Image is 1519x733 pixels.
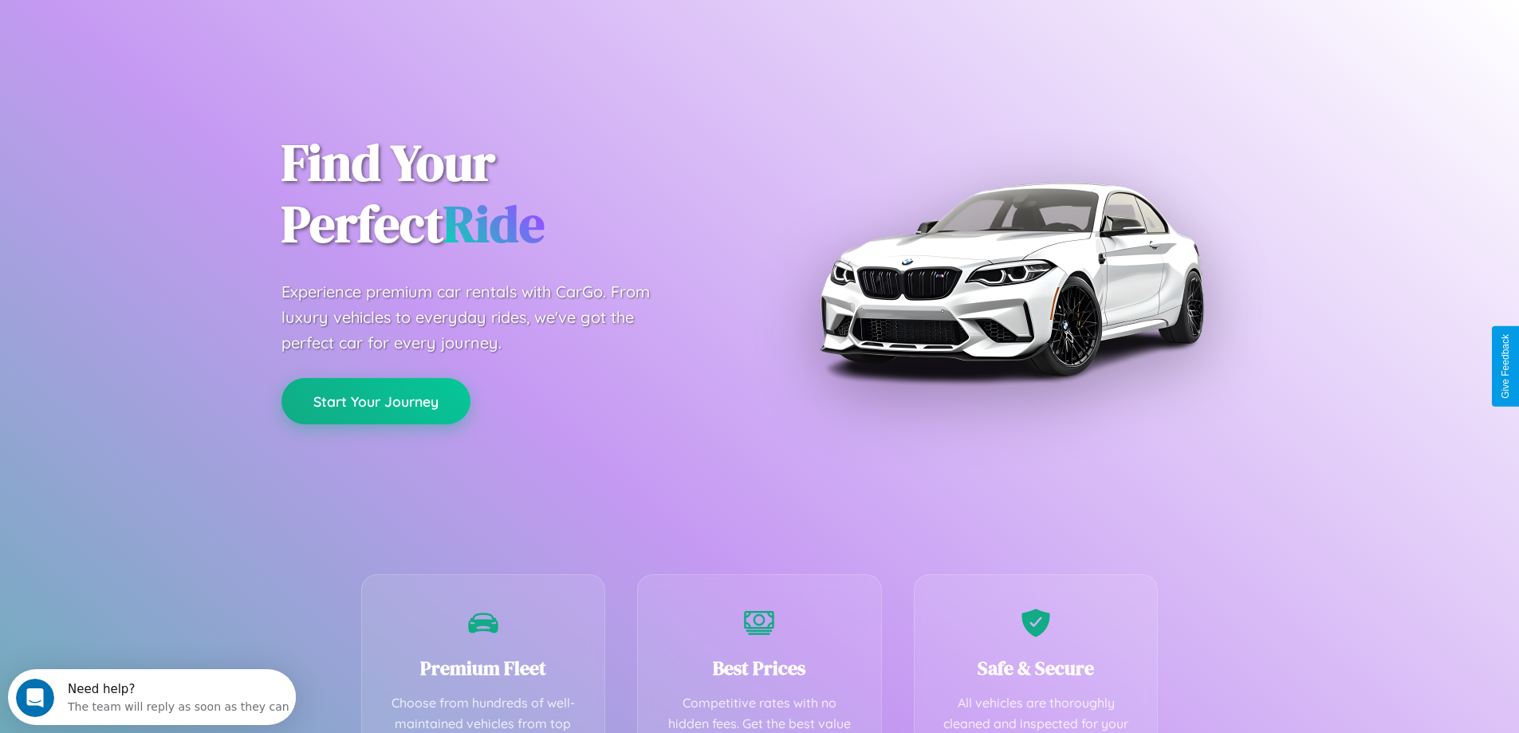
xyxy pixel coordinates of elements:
button: Start Your Journey [281,378,470,424]
div: Give Feedback [1500,334,1511,399]
p: Experience premium car rentals with CarGo. From luxury vehicles to everyday rides, we've got the ... [281,279,680,356]
span: Ride [443,189,545,258]
h3: Premium Fleet [386,655,581,681]
h3: Best Prices [662,655,857,681]
iframe: Intercom live chat [16,679,54,717]
iframe: Intercom live chat discovery launcher [8,669,296,725]
img: Premium BMW car rental vehicle [812,80,1210,479]
h3: Safe & Secure [939,655,1134,681]
h1: Find Your Perfect [281,132,736,255]
div: Open Intercom Messenger [6,6,297,50]
div: The team will reply as soon as they can [60,26,281,43]
div: Need help? [60,14,281,26]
